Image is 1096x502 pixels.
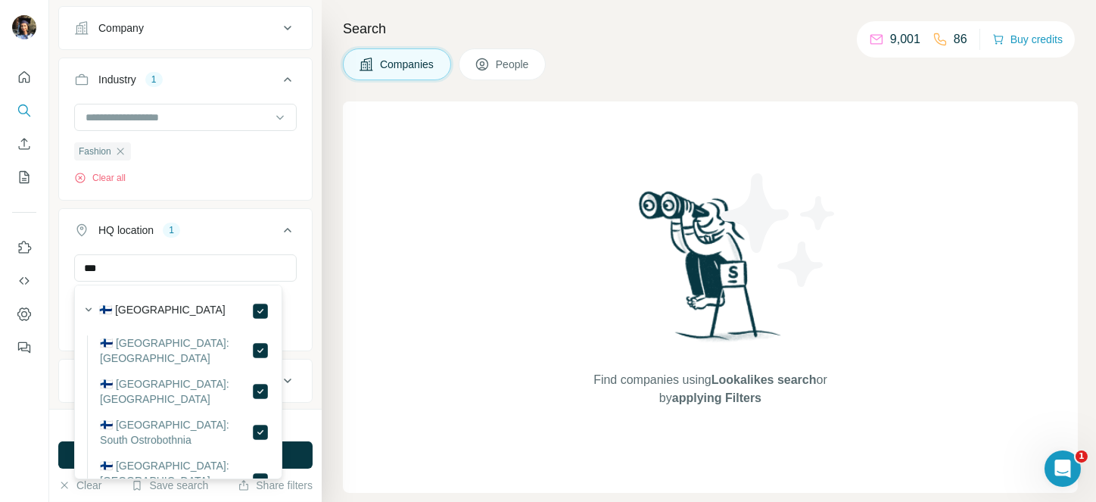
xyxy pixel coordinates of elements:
label: 🇫🇮 [GEOGRAPHIC_DATA] [99,302,226,320]
button: Run search [58,441,313,469]
div: Industry [98,72,136,87]
label: 🇫🇮 [GEOGRAPHIC_DATA]: [GEOGRAPHIC_DATA] [100,335,251,366]
span: People [496,57,531,72]
div: Company [98,20,144,36]
button: Clear [58,478,101,493]
label: 🇫🇮 [GEOGRAPHIC_DATA]: [GEOGRAPHIC_DATA] [100,376,251,407]
button: My lists [12,164,36,191]
button: Annual revenue ($) [59,363,312,399]
button: Company [59,10,312,46]
span: Companies [380,57,435,72]
button: Save search [131,478,208,493]
span: 1 [1076,451,1088,463]
p: 86 [954,30,967,48]
p: 9,001 [890,30,920,48]
img: Avatar [12,15,36,39]
button: Use Surfe on LinkedIn [12,234,36,261]
iframe: Intercom live chat [1045,451,1081,487]
button: Industry1 [59,61,312,104]
button: HQ location1 [59,212,312,254]
button: Use Surfe API [12,267,36,295]
button: Quick start [12,64,36,91]
span: Find companies using or by [589,371,831,407]
span: Fashion [79,145,111,158]
button: Clear all [74,171,126,185]
div: 1 [163,223,180,237]
img: Surfe Illustration - Stars [711,162,847,298]
button: Dashboard [12,301,36,328]
button: Enrich CSV [12,130,36,157]
h4: Search [343,18,1078,39]
button: Search [12,97,36,124]
label: 🇫🇮 [GEOGRAPHIC_DATA]: South Ostrobothnia [100,417,251,447]
button: Share filters [238,478,313,493]
div: HQ location [98,223,154,238]
button: Feedback [12,334,36,361]
img: Surfe Illustration - Woman searching with binoculars [632,187,789,356]
span: applying Filters [672,391,761,404]
div: 1 [145,73,163,86]
span: Lookalikes search [711,373,817,386]
button: Buy credits [992,29,1063,50]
